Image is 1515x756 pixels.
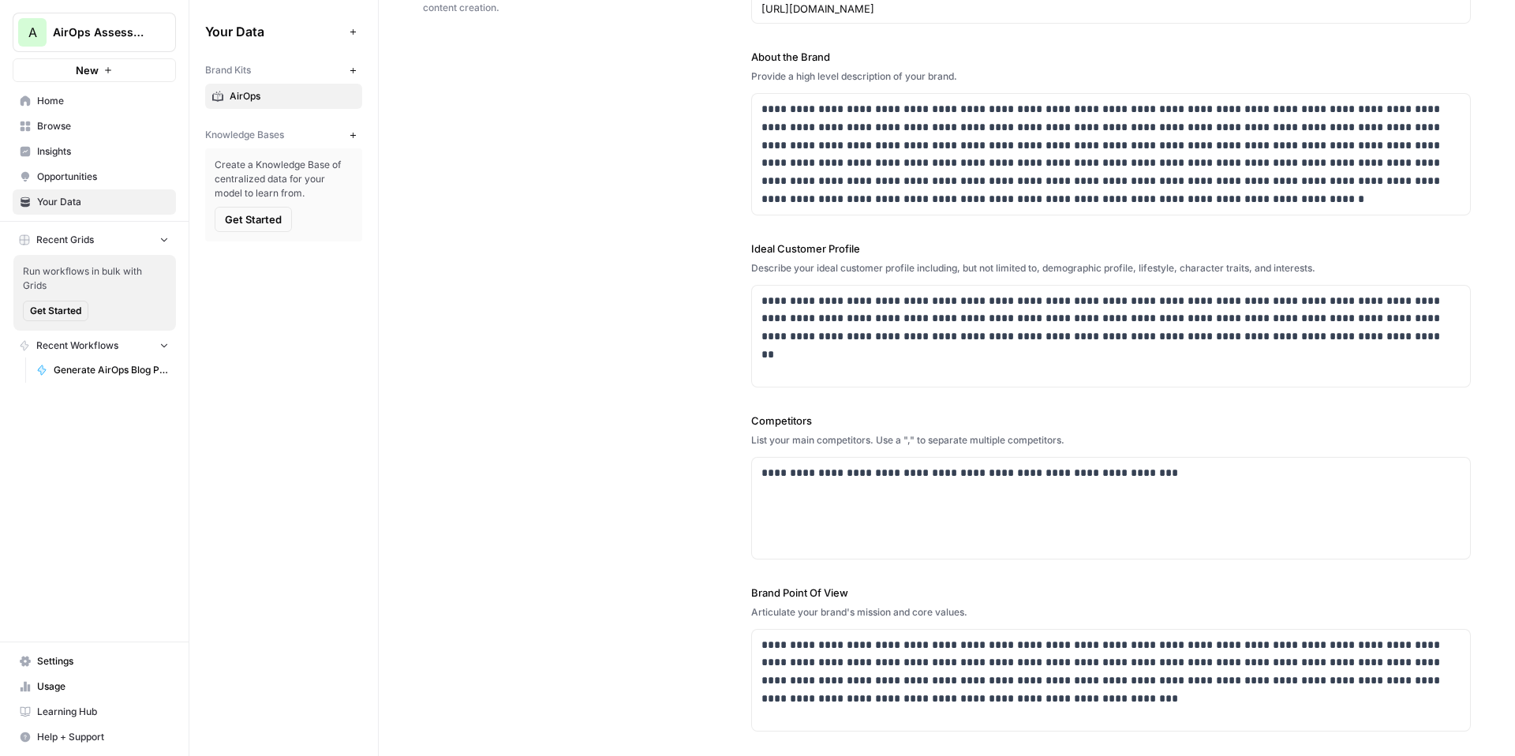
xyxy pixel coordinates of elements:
span: New [76,62,99,78]
button: Recent Workflows [13,334,176,357]
a: AirOps [205,84,362,109]
a: Home [13,88,176,114]
span: Brand Kits [205,63,251,77]
span: Your Data [37,195,169,209]
span: Learning Hub [37,705,169,719]
div: List your main competitors. Use a "," to separate multiple competitors. [751,433,1471,447]
span: Settings [37,654,169,668]
span: AirOps Assessment [53,24,148,40]
span: Usage [37,679,169,694]
span: Run workflows in bulk with Grids [23,264,166,293]
label: About the Brand [751,49,1471,65]
a: Settings [13,649,176,674]
input: www.sundaysoccer.com [761,1,1461,17]
div: Articulate your brand's mission and core values. [751,605,1471,619]
span: Recent Workflows [36,339,118,353]
button: Help + Support [13,724,176,750]
button: Get Started [215,207,292,232]
a: Insights [13,139,176,164]
a: Usage [13,674,176,699]
div: Provide a high level description of your brand. [751,69,1471,84]
span: Insights [37,144,169,159]
span: Help + Support [37,730,169,744]
span: AirOps [230,89,355,103]
button: Workspace: AirOps Assessment [13,13,176,52]
label: Ideal Customer Profile [751,241,1471,256]
span: Recent Grids [36,233,94,247]
span: Home [37,94,169,108]
div: Describe your ideal customer profile including, but not limited to, demographic profile, lifestyl... [751,261,1471,275]
span: Get Started [225,211,282,227]
span: Your Data [205,22,343,41]
a: Your Data [13,189,176,215]
span: Browse [37,119,169,133]
label: Competitors [751,413,1471,429]
a: Learning Hub [13,699,176,724]
button: Get Started [23,301,88,321]
a: Generate AirOps Blog Post [29,357,176,383]
span: Get Started [30,304,81,318]
span: Knowledge Bases [205,128,284,142]
span: A [28,23,37,42]
a: Opportunities [13,164,176,189]
span: Opportunities [37,170,169,184]
button: New [13,58,176,82]
label: Brand Point Of View [751,585,1471,601]
a: Browse [13,114,176,139]
button: Recent Grids [13,228,176,252]
span: Generate AirOps Blog Post [54,363,169,377]
span: Create a Knowledge Base of centralized data for your model to learn from. [215,158,353,200]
